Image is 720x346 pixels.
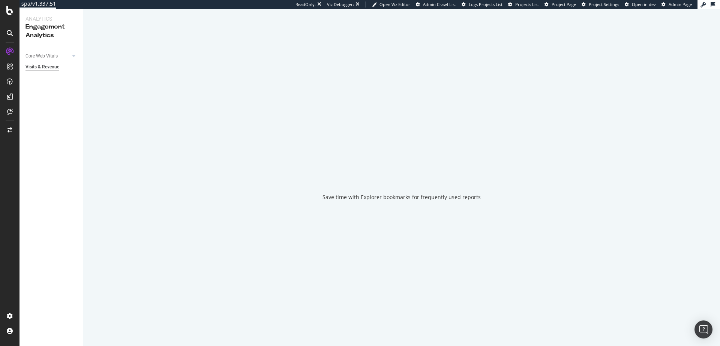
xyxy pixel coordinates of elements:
a: Project Settings [582,2,619,8]
a: Open Viz Editor [372,2,410,8]
a: Admin Crawl List [416,2,456,8]
div: Analytics [25,15,77,23]
span: Admin Page [669,2,692,7]
span: Projects List [515,2,539,7]
div: Open Intercom Messenger [694,320,712,338]
span: Admin Crawl List [423,2,456,7]
div: Viz Debugger: [327,2,354,8]
a: Project Page [544,2,576,8]
div: Core Web Vitals [25,52,58,60]
span: Open Viz Editor [379,2,410,7]
a: Visits & Revenue [25,63,78,71]
span: Open in dev [632,2,656,7]
div: ReadOnly: [295,2,316,8]
div: animation [375,154,429,181]
div: Engagement Analytics [25,23,77,40]
span: Project Settings [589,2,619,7]
a: Admin Page [661,2,692,8]
a: Projects List [508,2,539,8]
a: Open in dev [625,2,656,8]
a: Core Web Vitals [25,52,70,60]
span: Logs Projects List [469,2,502,7]
span: Project Page [552,2,576,7]
a: Logs Projects List [462,2,502,8]
div: Visits & Revenue [25,63,59,71]
div: Save time with Explorer bookmarks for frequently used reports [322,193,481,201]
